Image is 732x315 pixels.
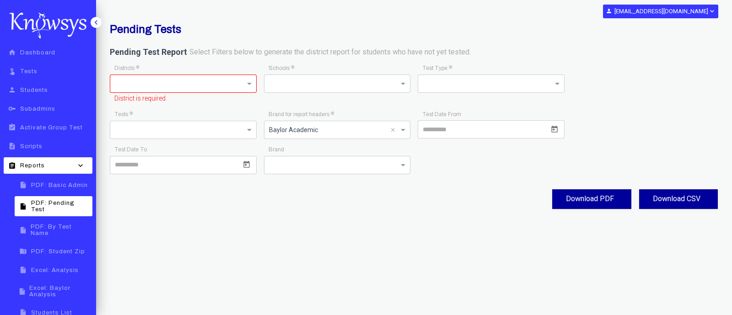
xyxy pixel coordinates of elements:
[74,161,87,170] i: keyboard_arrow_down
[91,18,101,27] i: keyboard_arrow_left
[6,105,18,112] i: key
[639,189,718,209] button: Download CSV
[110,23,511,36] h2: Pending Tests
[31,224,90,236] span: PDF: By Test Name
[606,8,612,14] i: person
[17,266,29,274] i: insert_drive_file
[31,267,79,273] span: Excel: Analysis
[17,247,29,255] i: folder_zip
[6,123,18,131] i: assignment_turned_in
[114,111,133,117] app-required-indication: Tests
[31,248,85,255] span: PDF: Student Zip
[114,146,147,153] app-required-indication: Test Date To
[6,86,18,94] i: person
[549,124,560,135] button: Open calendar
[241,159,252,170] button: Open calendar
[17,203,29,210] i: insert_drive_file
[422,65,452,71] app-required-indication: Test Type
[17,288,27,295] i: insert_drive_file
[20,124,83,131] span: Activate Group Test
[6,67,18,75] i: touch_app
[391,124,398,135] span: Clear all
[31,200,90,213] span: PDF: Pending Test
[20,49,55,56] span: Dashboard
[6,162,18,170] i: assignment
[20,106,55,112] span: Subadmins
[20,87,48,93] span: Students
[269,65,294,71] app-required-indication: Schools
[29,285,90,298] span: Excel: Baylor Analysis
[17,226,28,234] i: insert_drive_file
[6,48,18,56] i: home
[20,143,43,149] span: Scripts
[708,7,715,15] i: expand_more
[110,94,167,101] span: District is required.
[114,65,139,71] app-required-indication: Districts
[552,189,631,209] button: Download PDF
[422,111,461,117] app-required-indication: Test Date From
[110,47,187,57] b: Pending Test Report
[189,47,471,58] label: Select Filters below to generate the district report for students who have not yet tested.
[6,142,18,150] i: description
[31,182,88,188] span: PDF: Basic Admin
[17,181,29,189] i: insert_drive_file
[614,8,708,15] b: [EMAIL_ADDRESS][DOMAIN_NAME]
[269,111,334,117] app-required-indication: Brand for report headers
[20,162,45,169] span: Reports
[20,68,38,75] span: Tests
[269,146,284,153] app-required-indication: Brand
